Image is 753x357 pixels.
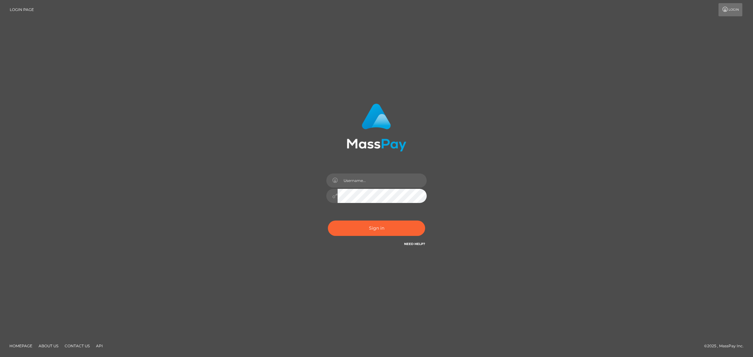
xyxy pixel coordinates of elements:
div: © 2025 , MassPay Inc. [704,343,748,349]
a: About Us [36,341,61,351]
input: Username... [338,173,427,188]
a: Login Page [10,3,34,16]
a: Contact Us [62,341,92,351]
a: Login [718,3,742,16]
a: Need Help? [404,242,425,246]
a: Homepage [7,341,35,351]
a: API [93,341,105,351]
button: Sign in [328,221,425,236]
img: MassPay Login [347,104,406,152]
